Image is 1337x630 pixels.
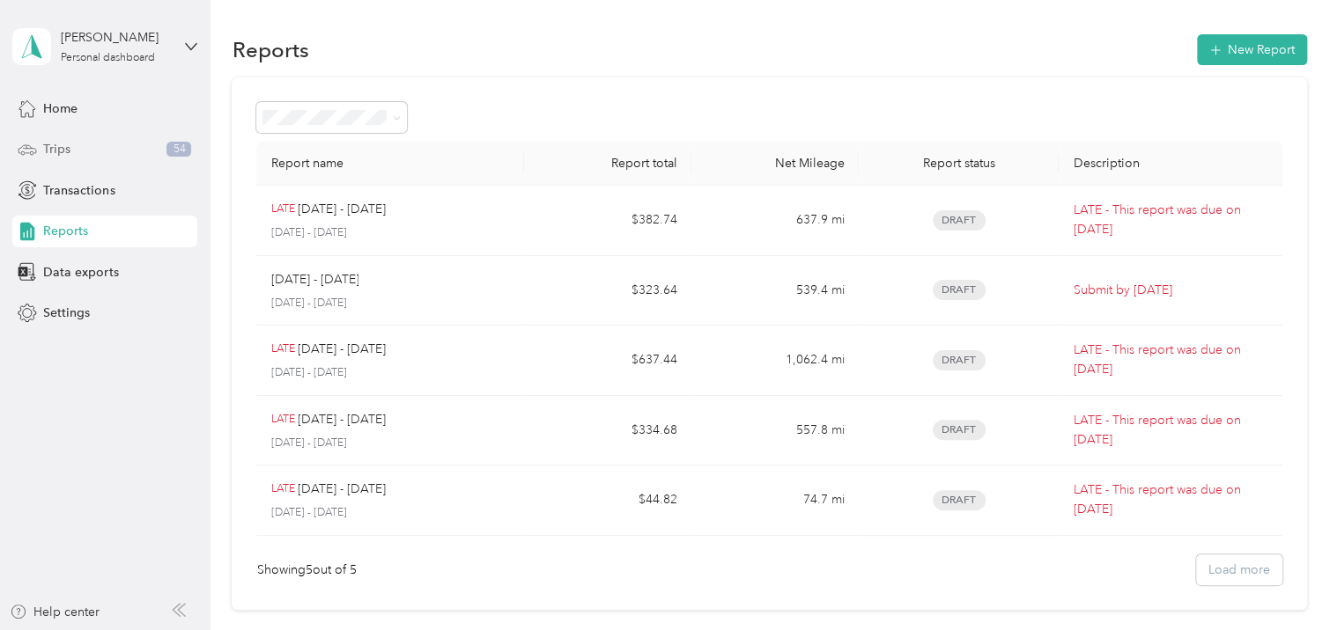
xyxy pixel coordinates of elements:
button: Help center [10,603,100,621]
td: $637.44 [524,326,691,396]
h1: Reports [232,40,308,59]
span: Settings [43,304,90,322]
td: $323.64 [524,256,691,326]
td: 1,062.4 mi [691,326,859,396]
td: 539.4 mi [691,256,859,326]
td: $334.68 [524,396,691,466]
p: LATE [270,341,294,357]
td: $382.74 [524,186,691,256]
p: LATE - This report was due on [DATE] [1073,201,1267,239]
td: 637.9 mi [691,186,859,256]
th: Description [1059,142,1282,186]
div: Report status [873,156,1045,171]
span: Draft [933,210,986,231]
th: Report total [524,142,691,186]
td: $44.82 [524,465,691,536]
span: Draft [933,350,986,370]
th: Net Mileage [691,142,859,186]
p: [DATE] - [DATE] [270,365,510,381]
span: Draft [933,420,986,440]
p: LATE - This report was due on [DATE] [1073,341,1267,379]
button: New Report [1197,34,1307,65]
p: LATE - This report was due on [DATE] [1073,480,1267,519]
span: 54 [166,142,191,157]
p: [DATE] - [DATE] [298,410,386,429]
span: Data exports [43,263,118,282]
span: Draft [933,490,986,510]
p: [DATE] - [DATE] [270,296,510,311]
div: Showing 5 out of 5 [256,560,356,579]
p: LATE [270,412,294,428]
p: LATE [270,481,294,497]
p: [DATE] - [DATE] [298,480,386,499]
th: Report name [256,142,524,186]
span: Trips [43,140,70,158]
p: LATE - This report was due on [DATE] [1073,411,1267,450]
p: [DATE] - [DATE] [270,270,358,289]
iframe: Everlance-gr Chat Button Frame [1238,531,1337,630]
p: [DATE] - [DATE] [298,340,386,359]
div: Personal dashboard [61,53,155,63]
p: [DATE] - [DATE] [270,436,510,451]
p: Submit by [DATE] [1073,281,1267,300]
p: LATE [270,201,294,217]
p: [DATE] - [DATE] [298,200,386,219]
span: Transactions [43,181,114,200]
span: Reports [43,222,88,240]
div: [PERSON_NAME] [61,28,171,47]
td: 557.8 mi [691,396,859,466]
p: [DATE] - [DATE] [270,505,510,521]
p: [DATE] - [DATE] [270,225,510,241]
span: Home [43,99,78,118]
td: 74.7 mi [691,465,859,536]
span: Draft [933,280,986,300]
